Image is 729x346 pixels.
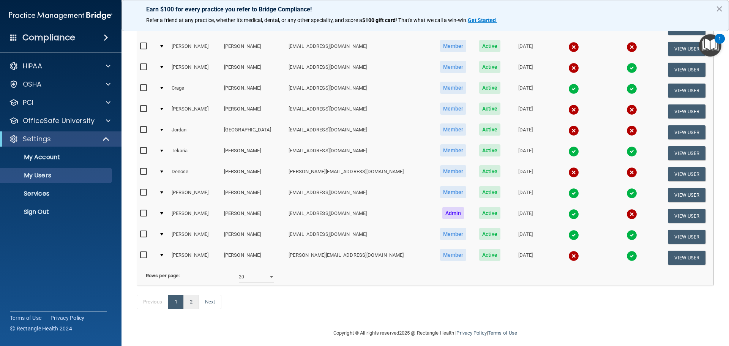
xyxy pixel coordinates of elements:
[23,116,95,125] p: OfficeSafe University
[9,80,110,89] a: OSHA
[507,59,544,80] td: [DATE]
[668,251,705,265] button: View User
[568,42,579,52] img: cross.ca9f0e7f.svg
[488,330,517,336] a: Terms of Use
[507,164,544,185] td: [DATE]
[50,314,85,322] a: Privacy Policy
[568,209,579,220] img: tick.e7d51cea.svg
[507,247,544,268] td: [DATE]
[468,17,497,23] a: Get Started
[221,164,286,185] td: [PERSON_NAME]
[23,62,42,71] p: HIPAA
[668,125,705,139] button: View User
[626,84,637,94] img: tick.e7d51cea.svg
[699,34,721,57] button: Open Resource Center, 1 new notification
[507,205,544,226] td: [DATE]
[626,188,637,199] img: tick.e7d51cea.svg
[221,122,286,143] td: [GEOGRAPHIC_DATA]
[362,17,396,23] strong: $100 gift card
[286,143,433,164] td: [EMAIL_ADDRESS][DOMAIN_NAME]
[479,40,501,52] span: Active
[718,39,721,49] div: 1
[287,321,564,345] div: Copyright © All rights reserved 2025 @ Rectangle Health | |
[626,104,637,115] img: cross.ca9f0e7f.svg
[23,80,42,89] p: OSHA
[626,167,637,178] img: cross.ca9f0e7f.svg
[9,62,110,71] a: HIPAA
[169,38,221,59] td: [PERSON_NAME]
[169,101,221,122] td: [PERSON_NAME]
[23,98,33,107] p: PCI
[169,164,221,185] td: Denose
[221,59,286,80] td: [PERSON_NAME]
[169,59,221,80] td: [PERSON_NAME]
[668,42,705,56] button: View User
[626,146,637,157] img: tick.e7d51cea.svg
[286,185,433,205] td: [EMAIL_ADDRESS][DOMAIN_NAME]
[568,146,579,157] img: tick.e7d51cea.svg
[5,153,109,161] p: My Account
[479,144,501,156] span: Active
[146,17,362,23] span: Refer a friend at any practice, whether it's medical, dental, or any other speciality, and score a
[479,123,501,136] span: Active
[568,125,579,136] img: cross.ca9f0e7f.svg
[221,101,286,122] td: [PERSON_NAME]
[169,247,221,268] td: [PERSON_NAME]
[568,167,579,178] img: cross.ca9f0e7f.svg
[440,82,467,94] span: Member
[169,122,221,143] td: Jordan
[221,143,286,164] td: [PERSON_NAME]
[286,38,433,59] td: [EMAIL_ADDRESS][DOMAIN_NAME]
[9,8,112,23] img: PMB logo
[440,103,467,115] span: Member
[221,205,286,226] td: [PERSON_NAME]
[440,40,467,52] span: Member
[286,80,433,101] td: [EMAIL_ADDRESS][DOMAIN_NAME]
[668,209,705,223] button: View User
[221,185,286,205] td: [PERSON_NAME]
[440,165,467,177] span: Member
[668,188,705,202] button: View User
[169,80,221,101] td: Crage
[286,101,433,122] td: [EMAIL_ADDRESS][DOMAIN_NAME]
[568,63,579,73] img: cross.ca9f0e7f.svg
[199,295,221,309] a: Next
[286,122,433,143] td: [EMAIL_ADDRESS][DOMAIN_NAME]
[507,101,544,122] td: [DATE]
[9,134,110,144] a: Settings
[568,251,579,261] img: cross.ca9f0e7f.svg
[568,84,579,94] img: tick.e7d51cea.svg
[286,205,433,226] td: [EMAIL_ADDRESS][DOMAIN_NAME]
[507,185,544,205] td: [DATE]
[22,32,75,43] h4: Compliance
[183,295,199,309] a: 2
[668,84,705,98] button: View User
[456,330,486,336] a: Privacy Policy
[668,63,705,77] button: View User
[146,273,180,278] b: Rows per page:
[479,249,501,261] span: Active
[668,167,705,181] button: View User
[479,82,501,94] span: Active
[479,228,501,240] span: Active
[568,104,579,115] img: cross.ca9f0e7f.svg
[440,249,467,261] span: Member
[10,314,41,322] a: Terms of Use
[169,143,221,164] td: Tekaria
[9,98,110,107] a: PCI
[568,230,579,240] img: tick.e7d51cea.svg
[479,186,501,198] span: Active
[626,63,637,73] img: tick.e7d51cea.svg
[626,230,637,240] img: tick.e7d51cea.svg
[716,3,723,15] button: Close
[626,42,637,52] img: cross.ca9f0e7f.svg
[668,104,705,118] button: View User
[668,146,705,160] button: View User
[23,134,51,144] p: Settings
[137,295,169,309] a: Previous
[507,122,544,143] td: [DATE]
[169,226,221,247] td: [PERSON_NAME]
[479,61,501,73] span: Active
[221,247,286,268] td: [PERSON_NAME]
[221,226,286,247] td: [PERSON_NAME]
